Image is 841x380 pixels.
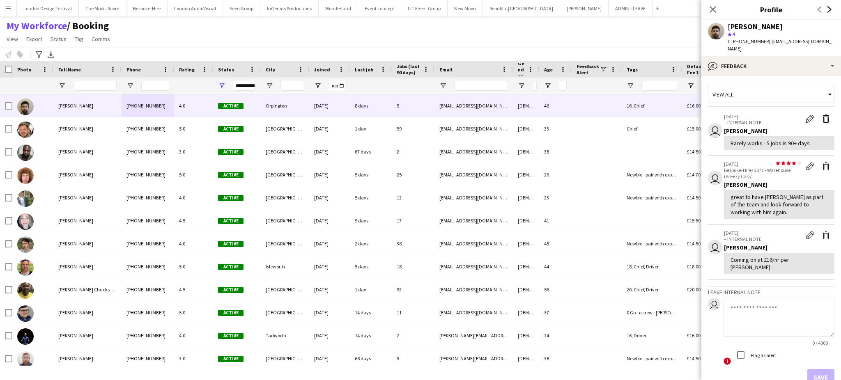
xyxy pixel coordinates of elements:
a: View [3,34,21,44]
div: Coming on at £16/hr per [PERSON_NAME]. [731,256,828,271]
div: Isleworth [261,255,309,278]
div: 4.0 [174,232,213,255]
div: 41 [539,209,572,232]
button: LIT Event Group [401,0,448,16]
div: 3.0 [174,347,213,370]
div: [DEMOGRAPHIC_DATA] [513,347,539,370]
button: Wonderland [319,0,358,16]
span: Age [544,66,553,73]
div: [PHONE_NUMBER] [122,163,174,186]
app-action-btn: Export XLSX [46,50,56,60]
div: 16, Driver [622,324,682,347]
div: 5 days [350,163,392,186]
span: Booking [67,20,109,32]
span: [PERSON_NAME] [58,332,93,339]
span: £14.70 [687,172,701,178]
img: albert henshaw [17,144,34,161]
div: [DATE] [309,347,350,370]
div: [DATE] [309,186,350,209]
span: Tags [627,66,638,73]
div: [PHONE_NUMBER] [122,324,174,347]
div: [PHONE_NUMBER] [122,255,174,278]
span: Active [218,310,244,316]
div: 33 [539,117,572,140]
div: [EMAIL_ADDRESS][DOMAIN_NAME] [434,232,513,255]
span: Status [51,35,67,43]
span: ! [724,357,731,365]
span: Active [218,126,244,132]
span: View [7,35,18,43]
div: 56 [539,278,572,301]
div: [GEOGRAPHIC_DATA] [261,278,309,301]
span: £14.50 [687,195,701,201]
button: London AudioVisual [168,0,223,16]
div: [EMAIL_ADDRESS][DOMAIN_NAME] [434,94,513,117]
div: [EMAIL_ADDRESS][DOMAIN_NAME] [434,255,513,278]
div: [DEMOGRAPHIC_DATA] [513,94,539,117]
div: [PERSON_NAME] [724,127,834,135]
div: Orpington [261,94,309,117]
div: [GEOGRAPHIC_DATA] [261,117,309,140]
span: £16.00 [687,332,701,339]
div: [GEOGRAPHIC_DATA] [261,301,309,324]
div: 3.0 [174,140,213,163]
span: [PERSON_NAME] [58,195,93,201]
span: Gender [518,60,524,79]
div: 9 [392,347,434,370]
div: [PHONE_NUMBER] [122,140,174,163]
div: 26 [539,163,572,186]
input: Gender Filter Input [533,81,537,91]
div: 2 [392,324,434,347]
span: Status [218,66,234,73]
img: Alicia Fuentes Camacho [17,213,34,230]
img: Adam Kent [17,98,34,115]
div: 5.0 [174,301,213,324]
div: [EMAIL_ADDRESS][DOMAIN_NAME] [434,140,513,163]
div: Tadworth [261,324,309,347]
span: Active [218,172,244,178]
div: [PERSON_NAME] [724,244,834,251]
div: 11 [392,301,434,324]
div: 4.5 [174,209,213,232]
span: Active [218,333,244,339]
span: [PERSON_NAME] [58,263,93,270]
img: Anthony Bates [17,351,34,368]
div: [DATE] [309,301,350,324]
div: 14 days [350,324,392,347]
div: 1 day [350,278,392,301]
div: [DATE] [309,255,350,278]
div: [PERSON_NAME][EMAIL_ADDRESS][PERSON_NAME][DOMAIN_NAME] [434,347,513,370]
button: Open Filter Menu [518,82,525,89]
div: 2 days [350,232,392,255]
div: 38 [539,347,572,370]
div: [DATE] [309,140,350,163]
div: 38 [539,140,572,163]
div: [GEOGRAPHIC_DATA] [261,232,309,255]
div: Newbie - pair with experienced crew [622,186,682,209]
div: 14 days [350,301,392,324]
div: [PHONE_NUMBER] [122,209,174,232]
div: 68 days [350,347,392,370]
div: 5 days [350,255,392,278]
span: Active [218,195,244,201]
div: [DEMOGRAPHIC_DATA] [513,324,539,347]
span: Photo [17,66,31,73]
div: [EMAIL_ADDRESS][DOMAIN_NAME] [434,278,513,301]
div: 4.5 [174,278,213,301]
div: 17 [392,209,434,232]
span: Export [26,35,42,43]
button: Open Filter Menu [544,82,551,89]
span: [PERSON_NAME] [58,103,93,109]
div: 46 [539,94,572,117]
div: [DATE] [309,117,350,140]
div: 16, Chief [622,94,682,117]
div: [GEOGRAPHIC_DATA] [261,163,309,186]
div: [GEOGRAPHIC_DATA] [261,186,309,209]
button: London Design Festival [17,0,79,16]
div: 1 day [350,117,392,140]
span: £15.50 [687,217,701,224]
button: Seen Group [223,0,260,16]
button: Open Filter Menu [439,82,447,89]
a: Tag [71,34,87,44]
img: Alfie Dyer [17,167,34,184]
